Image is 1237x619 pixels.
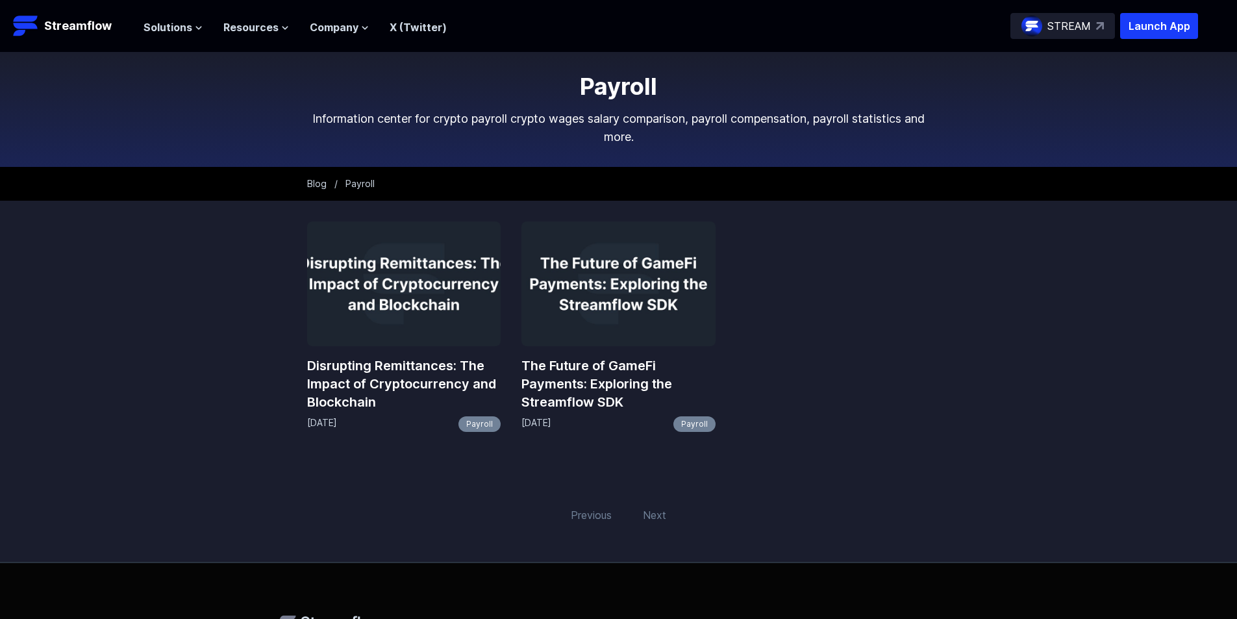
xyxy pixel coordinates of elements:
[521,357,716,411] a: The Future of GameFi Payments: Exploring the Streamflow SDK
[1096,22,1104,30] img: top-right-arrow.svg
[635,499,674,531] span: Next
[223,19,279,35] span: Resources
[673,416,716,432] a: Payroll
[563,499,619,531] span: Previous
[521,416,551,432] p: [DATE]
[345,178,375,189] span: Payroll
[307,357,501,411] a: Disrupting Remittances: The Impact of Cryptocurrency and Blockchain
[521,221,716,346] img: The Future of GameFi Payments: Exploring the Streamflow SDK
[1120,13,1198,39] button: Launch App
[1021,16,1042,36] img: streamflow-logo-circle.png
[458,416,501,432] a: Payroll
[307,221,501,346] img: Disrupting Remittances: The Impact of Cryptocurrency and Blockchain
[310,19,358,35] span: Company
[390,21,447,34] a: X (Twitter)
[1047,18,1091,34] p: STREAM
[1010,13,1115,39] a: STREAM
[13,13,39,39] img: Streamflow Logo
[144,19,192,35] span: Solutions
[223,19,289,35] button: Resources
[144,19,203,35] button: Solutions
[310,19,369,35] button: Company
[307,178,327,189] a: Blog
[307,110,931,146] p: Information center for crypto payroll crypto wages salary comparison, payroll compensation, payro...
[13,13,131,39] a: Streamflow
[334,178,338,189] span: /
[307,73,931,99] h1: Payroll
[44,17,112,35] p: Streamflow
[307,416,337,432] p: [DATE]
